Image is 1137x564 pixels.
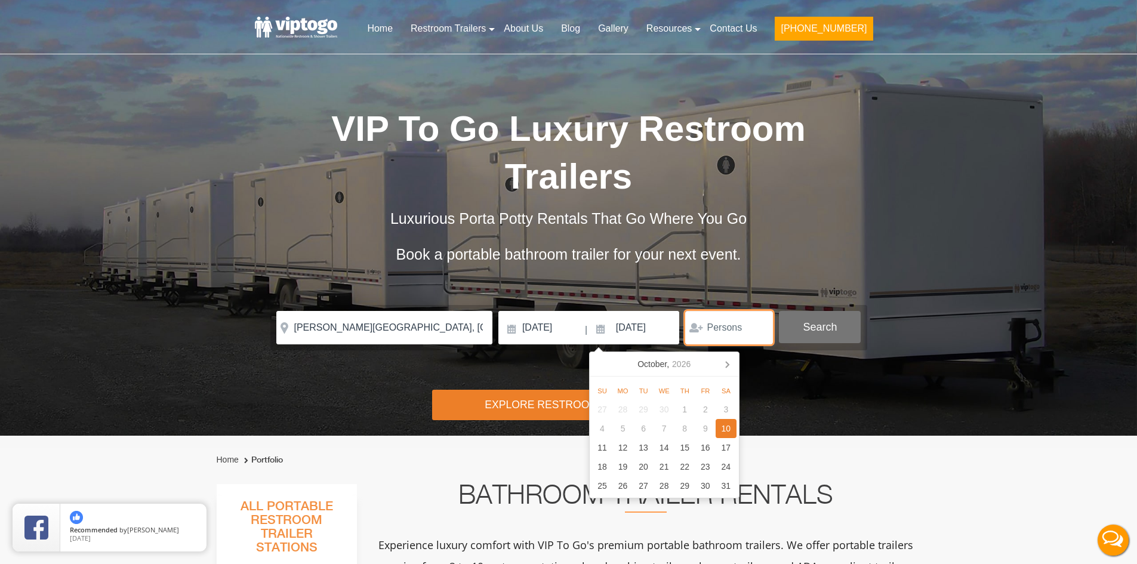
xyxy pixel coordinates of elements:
img: thumbs up icon [70,511,83,524]
span: [PERSON_NAME] [127,525,179,534]
a: Resources [637,16,701,42]
div: 19 [612,457,633,476]
span: [DATE] [70,534,91,543]
div: 7 [654,419,674,438]
div: 5 [612,419,633,438]
li: Portfolio [241,453,283,467]
span: VIP To Go Luxury Restroom Trailers [331,109,806,196]
span: Book a portable bathroom trailer for your next event. [396,246,741,263]
a: Home [217,455,239,464]
h2: Bathroom Trailer Rentals [373,484,919,513]
div: 6 [633,419,654,438]
div: 13 [633,438,654,457]
div: October, [633,355,695,374]
div: Sa [716,384,737,398]
div: 12 [612,438,633,457]
div: 29 [633,400,654,419]
div: Explore Restroom Trailers [432,390,705,420]
div: Mo [612,384,633,398]
div: 22 [674,457,695,476]
div: 17 [716,438,737,457]
div: 30 [654,400,674,419]
div: 11 [592,438,613,457]
div: 8 [674,419,695,438]
div: 16 [695,438,716,457]
div: 1 [674,400,695,419]
i: 2026 [672,357,691,371]
div: 9 [695,419,716,438]
span: by [70,526,197,535]
a: About Us [495,16,552,42]
div: Tu [633,384,654,398]
div: 10 [716,419,737,438]
button: [PHONE_NUMBER] [775,17,873,41]
div: 14 [654,438,674,457]
div: 21 [654,457,674,476]
div: 4 [592,419,613,438]
div: 27 [633,476,654,495]
div: 24 [716,457,737,476]
div: 18 [592,457,613,476]
div: 20 [633,457,654,476]
input: Delivery [498,311,584,344]
div: 26 [612,476,633,495]
a: Blog [552,16,589,42]
input: Persons [685,311,773,344]
div: Fr [695,384,716,398]
div: 25 [592,476,613,495]
input: Pickup [589,311,680,344]
span: Recommended [70,525,118,534]
input: Where do you need your restroom? [276,311,492,344]
div: 29 [674,476,695,495]
a: Home [358,16,402,42]
div: 27 [592,400,613,419]
div: 23 [695,457,716,476]
button: Search [779,311,861,343]
a: Restroom Trailers [402,16,495,42]
div: 28 [612,400,633,419]
div: 3 [716,400,737,419]
div: 31 [716,476,737,495]
div: Th [674,384,695,398]
span: Luxurious Porta Potty Rentals That Go Where You Go [390,210,747,227]
a: Contact Us [701,16,766,42]
div: 30 [695,476,716,495]
a: [PHONE_NUMBER] [766,16,882,48]
div: 2 [695,400,716,419]
div: We [654,384,674,398]
a: Gallery [589,16,637,42]
button: Live Chat [1089,516,1137,564]
div: Su [592,384,613,398]
div: 15 [674,438,695,457]
div: 28 [654,476,674,495]
span: | [585,311,587,349]
img: Review Rating [24,516,48,540]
